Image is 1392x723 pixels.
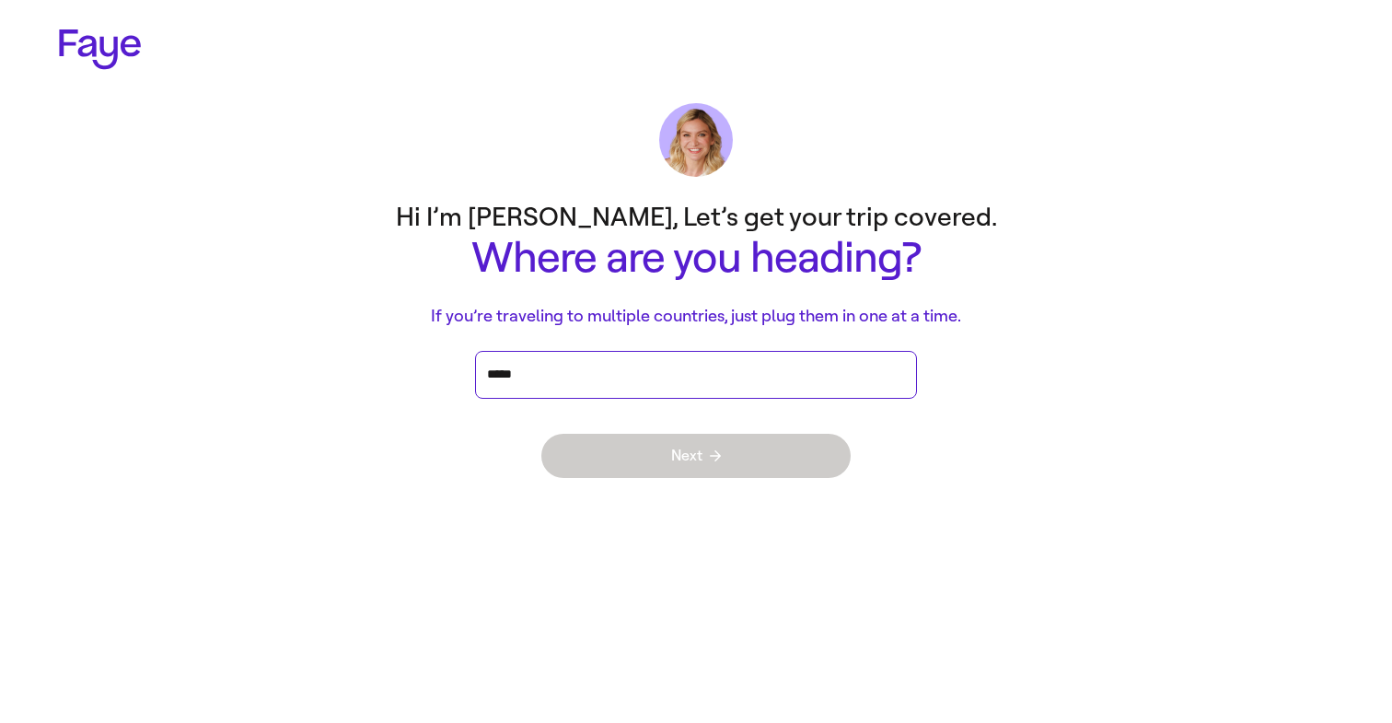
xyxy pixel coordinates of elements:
[671,449,721,463] span: Next
[328,199,1064,235] p: Hi I’m [PERSON_NAME], Let’s get your trip covered.
[328,235,1064,282] h1: Where are you heading?
[541,434,851,478] button: Next
[487,352,905,398] div: Press enter after you type each destination
[328,304,1064,329] p: If you’re traveling to multiple countries, just plug them in one at a time.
